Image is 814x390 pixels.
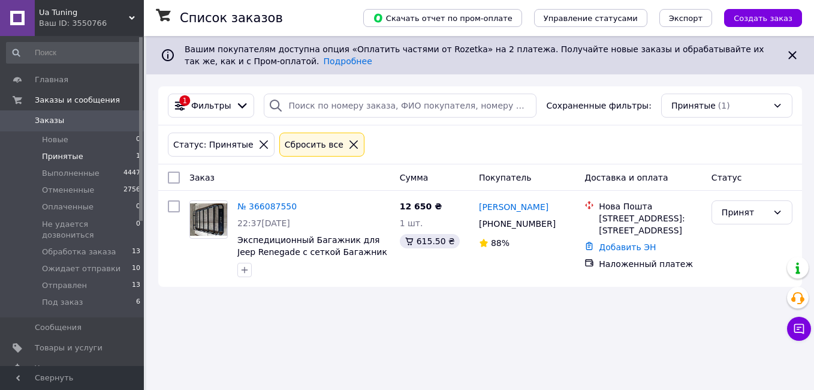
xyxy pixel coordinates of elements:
span: Заказы [35,115,64,126]
div: Принят [722,206,768,219]
span: Обработка заказа [42,247,116,257]
span: Главная [35,74,68,85]
span: Оплаченные [42,202,94,212]
span: Статус [712,173,742,182]
span: 0 [136,219,140,241]
span: 13 [132,247,140,257]
button: Скачать отчет по пром-оплате [363,9,522,27]
span: Принятые [42,151,83,162]
h1: Список заказов [180,11,283,25]
span: 1 [136,151,140,162]
div: [STREET_ADDRESS]: [STREET_ADDRESS] [599,212,702,236]
span: 2756 [123,185,140,196]
span: Экспорт [669,14,703,23]
span: Сообщения [35,322,82,333]
span: Отправлен [42,280,87,291]
span: Ожидает отправки [42,263,120,274]
span: (1) [718,101,730,110]
span: 88% [491,238,509,248]
span: Вашим покупателям доступна опция «Оплатить частями от Rozetka» на 2 платежа. Получайте новые зака... [185,44,764,66]
span: Создать заказ [734,14,792,23]
span: 22:37[DATE] [237,218,290,228]
span: Новые [42,134,68,145]
span: Отмененные [42,185,94,196]
img: Фото товару [190,203,227,236]
span: Уведомления [35,363,89,374]
a: Создать заказ [712,13,802,22]
div: 615.50 ₴ [400,234,460,248]
span: Покупатель [479,173,532,182]
span: 0 [136,134,140,145]
span: 6 [136,297,140,308]
span: 13 [132,280,140,291]
button: Управление статусами [534,9,647,27]
span: Под заказ [42,297,83,308]
span: Заказ [189,173,215,182]
input: Поиск по номеру заказа, ФИО покупателя, номеру телефона, Email, номеру накладной [264,94,536,118]
span: Сохраненные фильтры: [547,100,652,112]
div: Нова Пошта [599,200,702,212]
button: Создать заказ [724,9,802,27]
div: Ваш ID: 3550766 [39,18,144,29]
button: Экспорт [659,9,712,27]
div: Сбросить все [282,138,346,151]
span: Товары и услуги [35,343,102,353]
a: № 366087550 [237,202,297,211]
span: Доставка и оплата [584,173,668,182]
span: 0 [136,202,140,212]
span: 1 шт. [400,218,423,228]
span: Скачать отчет по пром-оплате [373,13,512,23]
input: Поиск [6,42,141,64]
a: Фото товару [189,200,228,239]
div: Статус: Принятые [171,138,256,151]
span: Фильтры [191,100,231,112]
div: Наложенный платеж [599,258,702,270]
span: 12 650 ₴ [400,202,442,211]
span: 4447 [123,168,140,179]
span: 10 [132,263,140,274]
span: Принятые [671,100,716,112]
span: Управление статусами [544,14,638,23]
span: Ua Tuning [39,7,129,18]
span: Выполненные [42,168,100,179]
span: Не удается дозвониться [42,219,136,241]
span: Сумма [400,173,429,182]
div: [PHONE_NUMBER] [477,215,558,232]
span: Заказы и сообщения [35,95,120,106]
a: [PERSON_NAME] [479,201,548,213]
a: Подробнее [324,56,372,66]
button: Чат с покупателем [787,317,811,341]
a: Добавить ЭН [599,242,656,252]
a: Экспедиционный Багажник для Jeep Renegade с сеткой Багажник на [PERSON_NAME] [237,235,387,269]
